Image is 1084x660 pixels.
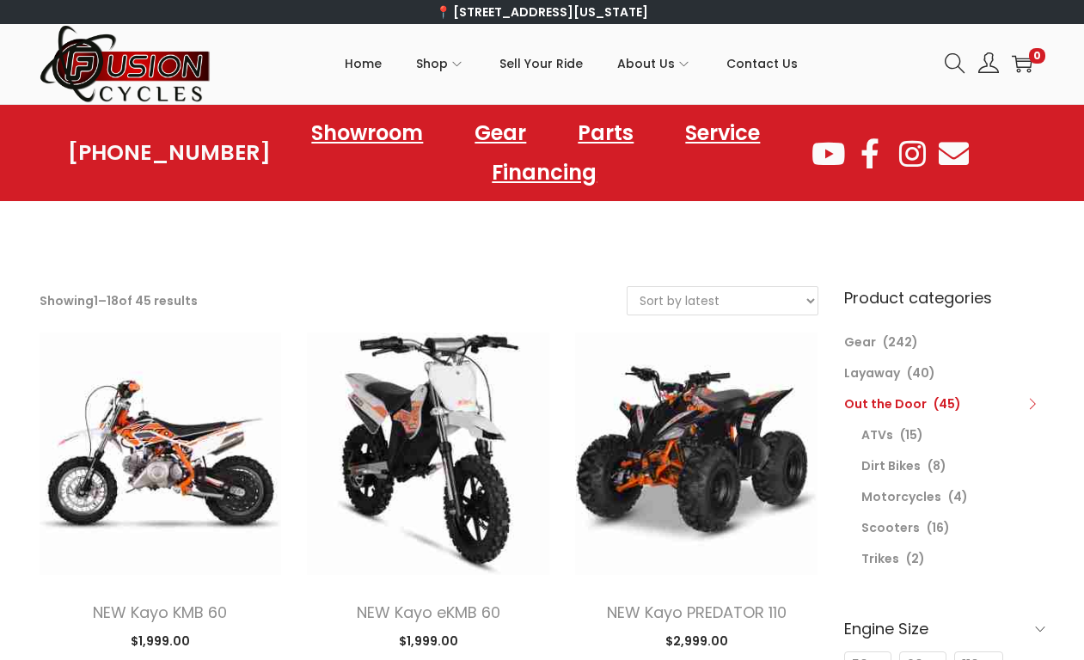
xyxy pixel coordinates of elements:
a: Dirt Bikes [861,457,921,474]
span: $ [665,632,673,650]
a: Showroom [294,113,440,153]
img: Woostify retina logo [40,24,211,104]
span: About Us [617,42,675,85]
span: (242) [883,333,918,351]
a: Trikes [861,550,899,567]
span: 18 [107,292,119,309]
a: 0 [1012,53,1032,74]
a: NEW Kayo eKMB 60 [357,602,500,623]
span: (2) [906,550,925,567]
span: 1,999.00 [131,632,190,650]
nav: Menu [271,113,810,192]
a: Shop [416,25,465,102]
span: 1,999.00 [399,632,458,650]
a: NEW Kayo PREDATOR 110 [607,602,787,623]
span: (8) [928,457,946,474]
a: 📍 [STREET_ADDRESS][US_STATE] [436,3,648,21]
span: Home [345,42,382,85]
a: Home [345,25,382,102]
a: Financing [475,153,614,192]
a: Gear [457,113,543,153]
a: Parts [560,113,651,153]
a: [PHONE_NUMBER] [68,141,271,165]
a: Contact Us [726,25,798,102]
h6: Product categories [844,286,1045,309]
span: Shop [416,42,448,85]
a: Service [668,113,777,153]
nav: Primary navigation [211,25,932,102]
span: (16) [927,519,950,536]
a: About Us [617,25,692,102]
span: Sell Your Ride [499,42,583,85]
a: Scooters [861,519,920,536]
span: Contact Us [726,42,798,85]
a: Motorcycles [861,488,941,505]
a: NEW Kayo KMB 60 [93,602,227,623]
a: Sell Your Ride [499,25,583,102]
a: Layaway [844,364,900,382]
span: $ [399,632,407,650]
span: (15) [900,426,923,443]
span: (4) [948,488,968,505]
span: $ [131,632,138,650]
a: Gear [844,333,876,351]
a: Out the Door [844,395,927,412]
h6: Engine Size [844,608,1045,649]
p: Showing – of 45 results [40,289,198,313]
span: 2,999.00 [665,632,728,650]
span: (40) [907,364,935,382]
span: (45) [934,395,961,412]
a: ATVs [861,426,893,443]
select: Shop order [628,287,818,315]
span: 1 [94,292,98,309]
